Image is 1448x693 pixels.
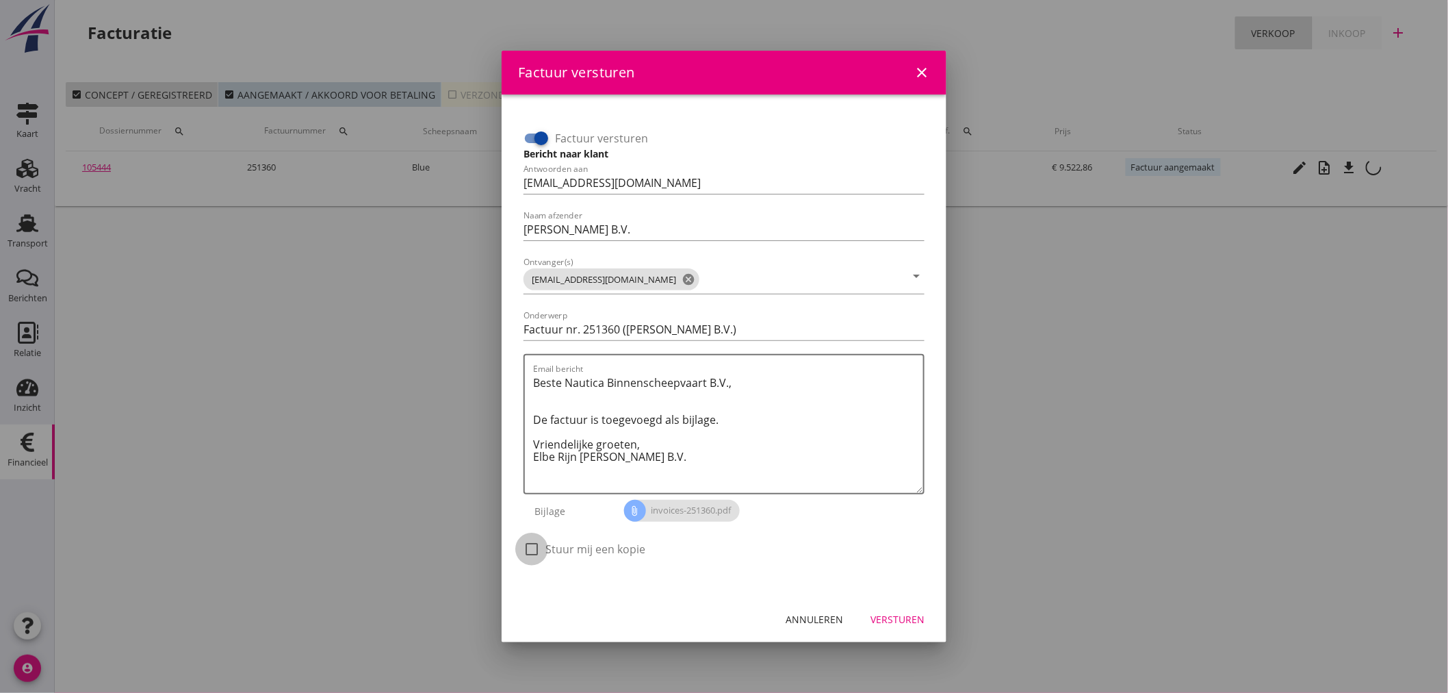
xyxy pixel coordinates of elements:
div: Annuleren [786,612,843,627]
i: close [914,64,930,81]
i: cancel [682,273,695,286]
i: arrow_drop_down [908,268,925,284]
input: Ontvanger(s) [702,268,905,290]
textarea: Email bericht [533,372,923,493]
i: attach_file [624,500,646,522]
h3: Bericht naar klant [523,147,925,161]
input: Onderwerp [523,318,925,340]
button: Versturen [859,607,935,631]
input: Antwoorden aan [523,172,925,194]
button: Annuleren [775,607,854,631]
input: Naam afzender [523,218,925,240]
label: Stuur mij een kopie [545,542,645,556]
div: Bijlage [523,494,624,527]
div: Factuur versturen [518,62,635,83]
span: invoices-251360.pdf [624,500,740,522]
div: Versturen [870,612,925,627]
span: [EMAIL_ADDRESS][DOMAIN_NAME] [523,268,699,290]
label: Factuur versturen [555,131,648,145]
